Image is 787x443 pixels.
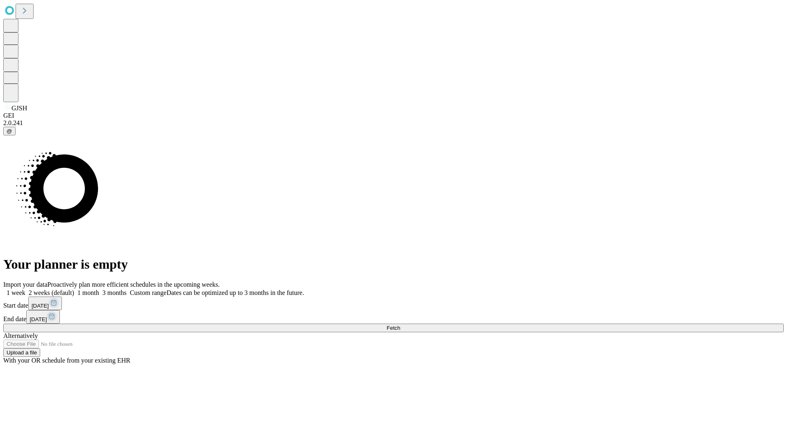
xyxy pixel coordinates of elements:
span: 1 week [7,289,25,296]
button: Fetch [3,324,784,332]
span: 1 month [77,289,99,296]
span: Custom range [130,289,166,296]
button: [DATE] [28,297,62,310]
span: [DATE] [30,316,47,322]
span: Dates can be optimized up to 3 months in the future. [166,289,304,296]
span: 2 weeks (default) [29,289,74,296]
span: 3 months [102,289,127,296]
h1: Your planner is empty [3,257,784,272]
span: GJSH [11,105,27,112]
span: Alternatively [3,332,38,339]
span: Fetch [387,325,400,331]
span: Proactively plan more efficient schedules in the upcoming weeks. [48,281,220,288]
div: 2.0.241 [3,119,784,127]
span: With your OR schedule from your existing EHR [3,357,130,364]
button: [DATE] [26,310,60,324]
button: Upload a file [3,348,40,357]
span: @ [7,128,12,134]
div: Start date [3,297,784,310]
span: [DATE] [32,303,49,309]
div: GEI [3,112,784,119]
span: Import your data [3,281,48,288]
div: End date [3,310,784,324]
button: @ [3,127,16,135]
